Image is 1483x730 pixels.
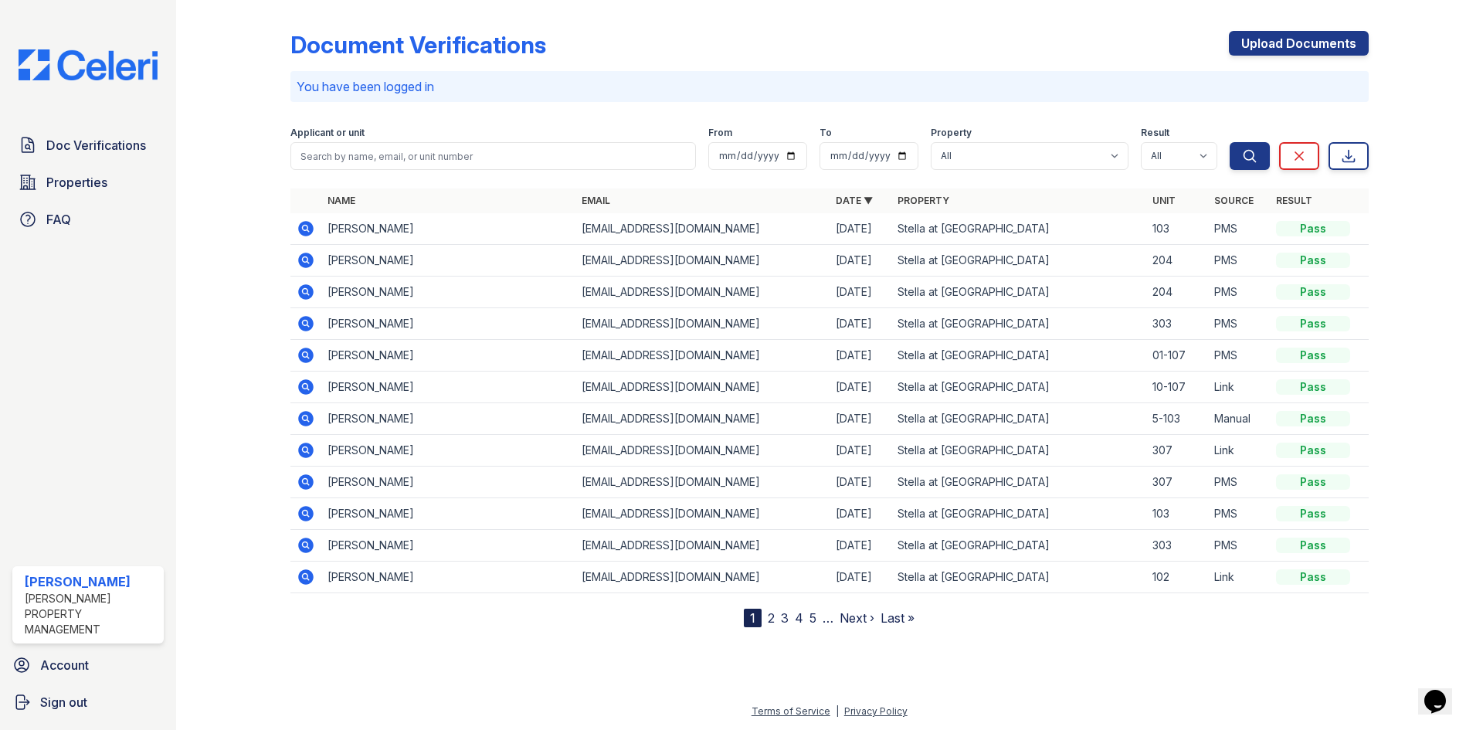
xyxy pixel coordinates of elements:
td: PMS [1208,213,1270,245]
img: CE_Logo_Blue-a8612792a0a2168367f1c8372b55b34899dd931a85d93a1a3d3e32e68fde9ad4.png [6,49,170,80]
td: [DATE] [830,340,891,372]
td: PMS [1208,277,1270,308]
td: [EMAIL_ADDRESS][DOMAIN_NAME] [575,308,830,340]
td: 103 [1146,498,1208,530]
td: [DATE] [830,530,891,562]
a: Doc Verifications [12,130,164,161]
td: [PERSON_NAME] [321,435,575,467]
a: Sign out [6,687,170,718]
div: Pass [1276,284,1350,300]
label: Applicant or unit [290,127,365,139]
a: FAQ [12,204,164,235]
td: [EMAIL_ADDRESS][DOMAIN_NAME] [575,562,830,593]
td: [DATE] [830,467,891,498]
td: [DATE] [830,403,891,435]
div: Pass [1276,316,1350,331]
div: | [836,705,839,717]
a: Date ▼ [836,195,873,206]
td: [DATE] [830,372,891,403]
td: 204 [1146,277,1208,308]
a: Properties [12,167,164,198]
td: [PERSON_NAME] [321,403,575,435]
td: 5-103 [1146,403,1208,435]
a: 2 [768,610,775,626]
a: Name [327,195,355,206]
td: Link [1208,372,1270,403]
td: 01-107 [1146,340,1208,372]
td: [DATE] [830,435,891,467]
td: [PERSON_NAME] [321,277,575,308]
td: Stella at [GEOGRAPHIC_DATA] [891,277,1145,308]
a: Email [582,195,610,206]
div: Pass [1276,474,1350,490]
td: [PERSON_NAME] [321,530,575,562]
a: Property [898,195,949,206]
td: [PERSON_NAME] [321,562,575,593]
td: 204 [1146,245,1208,277]
td: Stella at [GEOGRAPHIC_DATA] [891,435,1145,467]
td: [PERSON_NAME] [321,467,575,498]
span: Doc Verifications [46,136,146,154]
span: Properties [46,173,107,192]
td: 307 [1146,435,1208,467]
span: FAQ [46,210,71,229]
td: Link [1208,435,1270,467]
td: Stella at [GEOGRAPHIC_DATA] [891,213,1145,245]
a: Unit [1152,195,1176,206]
td: PMS [1208,340,1270,372]
a: Account [6,650,170,681]
a: Upload Documents [1229,31,1369,56]
td: [DATE] [830,277,891,308]
a: 5 [809,610,816,626]
a: Terms of Service [752,705,830,717]
td: [EMAIL_ADDRESS][DOMAIN_NAME] [575,340,830,372]
div: Pass [1276,379,1350,395]
td: Stella at [GEOGRAPHIC_DATA] [891,403,1145,435]
td: Stella at [GEOGRAPHIC_DATA] [891,498,1145,530]
div: Pass [1276,538,1350,553]
td: [PERSON_NAME] [321,372,575,403]
td: 303 [1146,308,1208,340]
label: Result [1141,127,1169,139]
td: [EMAIL_ADDRESS][DOMAIN_NAME] [575,213,830,245]
a: 4 [795,610,803,626]
div: Pass [1276,443,1350,458]
td: Stella at [GEOGRAPHIC_DATA] [891,340,1145,372]
div: 1 [744,609,762,627]
td: PMS [1208,467,1270,498]
div: Pass [1276,253,1350,268]
div: Pass [1276,411,1350,426]
td: [EMAIL_ADDRESS][DOMAIN_NAME] [575,403,830,435]
div: [PERSON_NAME] [25,572,158,591]
td: [PERSON_NAME] [321,245,575,277]
td: 303 [1146,530,1208,562]
td: Stella at [GEOGRAPHIC_DATA] [891,562,1145,593]
td: Stella at [GEOGRAPHIC_DATA] [891,467,1145,498]
td: [PERSON_NAME] [321,308,575,340]
td: [EMAIL_ADDRESS][DOMAIN_NAME] [575,498,830,530]
div: Pass [1276,506,1350,521]
span: Sign out [40,693,87,711]
span: Account [40,656,89,674]
td: Stella at [GEOGRAPHIC_DATA] [891,530,1145,562]
td: [DATE] [830,245,891,277]
td: PMS [1208,245,1270,277]
td: [DATE] [830,562,891,593]
div: Pass [1276,569,1350,585]
td: 103 [1146,213,1208,245]
td: [DATE] [830,308,891,340]
td: [PERSON_NAME] [321,213,575,245]
td: Manual [1208,403,1270,435]
a: Next › [840,610,874,626]
a: Last » [881,610,915,626]
div: Pass [1276,221,1350,236]
a: Privacy Policy [844,705,908,717]
label: Property [931,127,972,139]
td: [DATE] [830,498,891,530]
div: Document Verifications [290,31,546,59]
td: PMS [1208,308,1270,340]
td: PMS [1208,530,1270,562]
td: [EMAIL_ADDRESS][DOMAIN_NAME] [575,277,830,308]
td: Stella at [GEOGRAPHIC_DATA] [891,372,1145,403]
